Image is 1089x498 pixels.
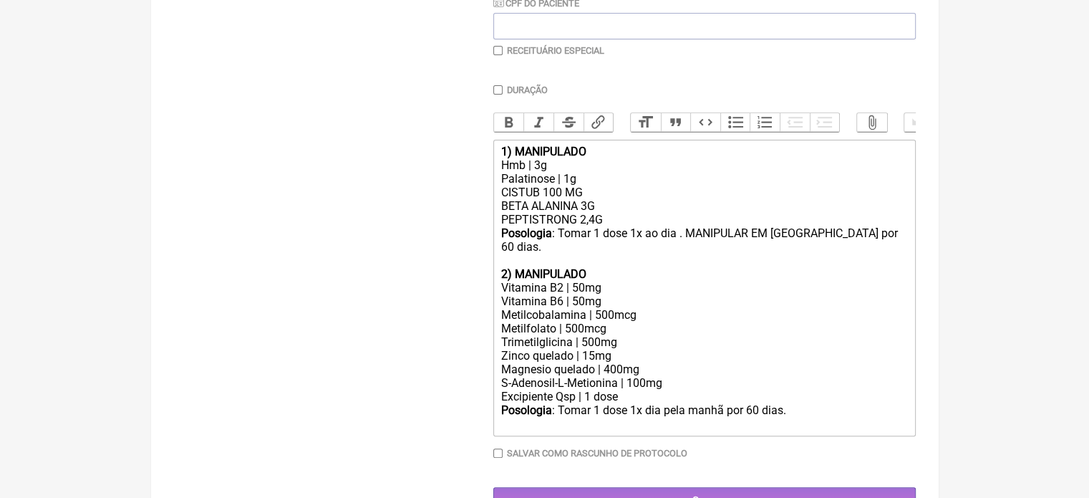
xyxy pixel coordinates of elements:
div: : Tomar 1 dose 1x ao dia . MANIPULAR EM [GEOGRAPHIC_DATA] por 60 dias. [500,226,907,267]
strong: Posologia [500,403,551,417]
div: Hmb | 3g [500,158,907,172]
button: Increase Level [810,113,840,132]
div: Zinco quelado | 15mg [500,349,907,363]
button: Italic [523,113,553,132]
div: Excipiente Qsp | 1 dose [500,390,907,403]
div: Metilfolato | 500mcg [500,322,907,335]
label: Salvar como rascunho de Protocolo [507,448,687,459]
div: S-Adenosil-L-Metionina | 100mg [500,376,907,390]
div: Trimetilglicina | 500mg [500,335,907,349]
strong: Posologia [500,226,551,240]
div: Magnesio quelado | 400mg [500,363,907,376]
div: Palatinose | 1g [500,172,907,186]
div: : Tomar 1 dose 1x dia pela manhã por 60 dias. [500,403,907,431]
div: Vitamina B2 | 50mg [500,281,907,295]
label: Receituário Especial [507,45,604,56]
button: Quote [661,113,691,132]
div: Metilcobalamina | 500mcg [500,308,907,322]
button: Attach Files [857,113,887,132]
button: Numbers [750,113,780,132]
button: Strikethrough [553,113,584,132]
button: Undo [904,113,934,132]
strong: 1) MANIPULADO [500,145,586,158]
button: Bold [494,113,524,132]
strong: 2) MANIPULADO [500,267,586,281]
div: Vitamina B6 | 50mg [500,295,907,308]
button: Bullets [720,113,750,132]
div: CISTUB 100 MG BETA ALANINA 3G PEPTISTRONG 2,4G [500,186,907,226]
button: Heading [631,113,661,132]
button: Decrease Level [780,113,810,132]
button: Code [690,113,720,132]
label: Duração [507,85,548,95]
button: Link [584,113,614,132]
